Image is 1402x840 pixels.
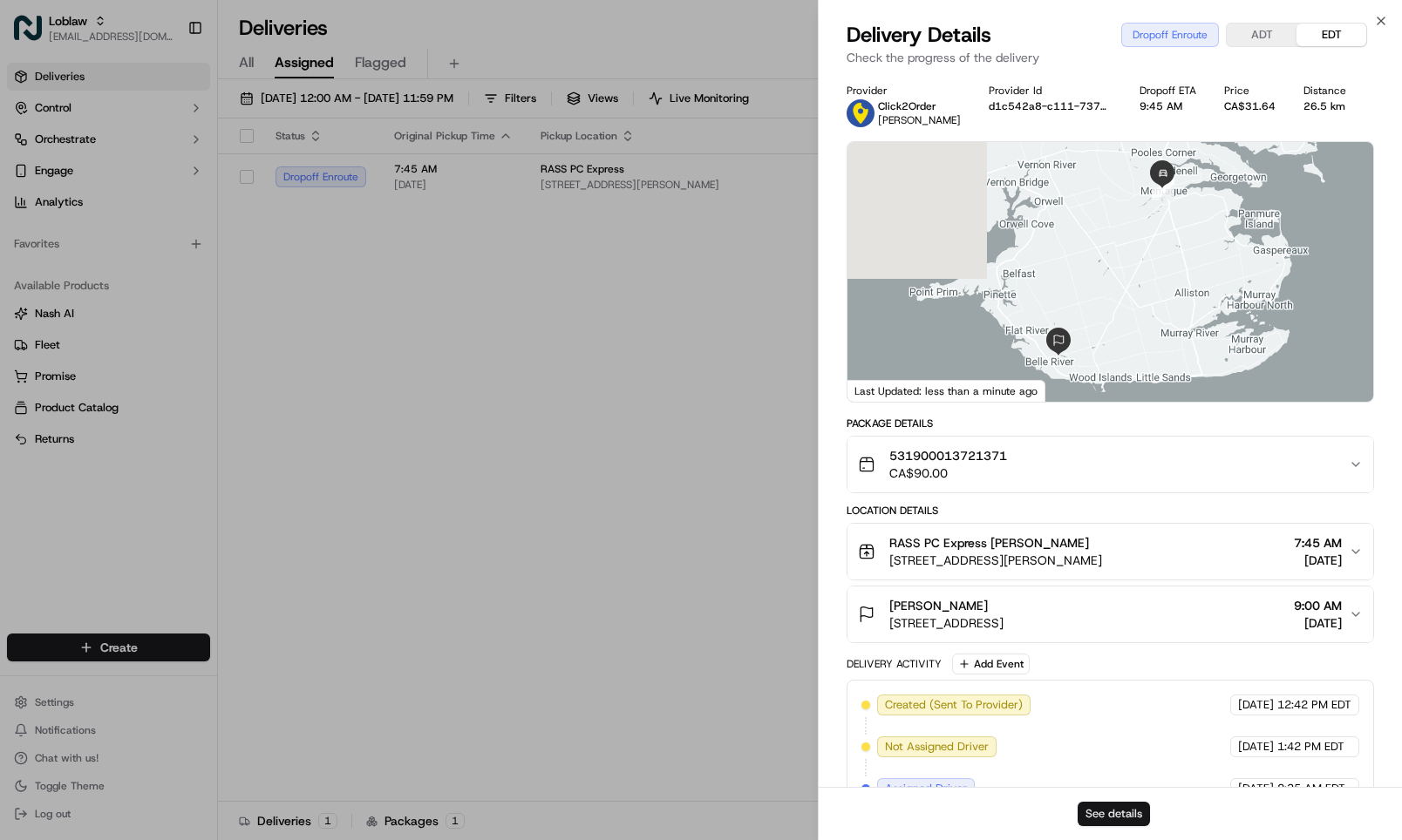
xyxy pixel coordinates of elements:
div: 26.5 km [1303,99,1346,113]
span: [DATE] [1294,552,1342,569]
span: [DATE] [1294,614,1342,632]
div: 📗 [17,255,31,269]
span: API Documentation [165,254,280,271]
a: Powered byPylon [123,295,211,309]
img: 1736555255976-a54dd68f-1ca7-489b-9aae-adbdc363a1c4 [17,167,49,199]
a: 📗Knowledge Base [10,247,140,278]
span: 7:45 AM [1294,534,1342,552]
div: 2 [1152,177,1174,200]
div: 💻 [147,255,161,269]
div: Provider [847,84,961,98]
div: Dropoff ETA [1140,84,1196,98]
span: Assigned Driver [885,781,967,796]
input: Got a question? Start typing here... [45,113,314,132]
span: [PERSON_NAME] [889,597,988,614]
span: [STREET_ADDRESS] [889,614,1004,632]
p: Welcome 👋 [17,71,317,98]
div: Package Details [847,417,1374,430]
span: 8:35 AM EDT [1277,781,1345,796]
img: profile_click2order_cartwheel.png [847,99,875,127]
button: Start new chat [296,173,317,193]
span: CA$90.00 [889,464,1007,482]
p: Check the progress of the delivery [847,49,1374,66]
button: Add Event [952,654,1030,674]
button: EDT [1297,24,1366,46]
p: Click2Order [878,99,961,113]
button: ADT [1227,24,1297,46]
span: Created (Sent To Provider) [885,697,1023,713]
div: Last Updated: less than a minute ago [847,380,1045,402]
span: [PERSON_NAME] [878,113,961,127]
span: [DATE] [1238,781,1274,796]
button: RASS PC Express [PERSON_NAME][STREET_ADDRESS][PERSON_NAME]7:45 AM[DATE] [847,524,1373,579]
span: 531900013721371 [889,447,1007,464]
img: Nash [17,18,52,53]
button: d1c542a8-c111-7378-1337-68d13b235d77 [989,99,1112,113]
div: CA$31.64 [1224,99,1276,113]
span: Delivery Details [847,21,991,49]
span: [STREET_ADDRESS][PERSON_NAME] [889,552,1102,569]
a: 💻API Documentation [140,247,287,278]
button: 531900013721371CA$90.00 [847,437,1373,492]
div: Location Details [847,504,1374,518]
span: RASS PC Express [PERSON_NAME] [889,534,1089,552]
div: Delivery Activity [847,657,942,671]
span: [DATE] [1238,697,1274,713]
span: [DATE] [1238,739,1274,755]
div: Distance [1303,84,1346,98]
button: [PERSON_NAME][STREET_ADDRESS]9:00 AM[DATE] [847,586,1373,642]
div: Price [1224,84,1276,98]
span: 1:42 PM EDT [1277,739,1344,755]
span: Knowledge Base [35,254,133,271]
span: Pylon [174,296,211,309]
div: 9:45 AM [1140,99,1196,113]
span: 12:42 PM EDT [1277,697,1351,713]
span: 9:00 AM [1294,597,1342,614]
span: Not Assigned Driver [885,739,989,755]
div: We're available if you need us! [59,185,221,199]
button: See details [1078,802,1150,826]
div: Provider Id [989,84,1112,98]
div: Start new chat [59,167,286,185]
